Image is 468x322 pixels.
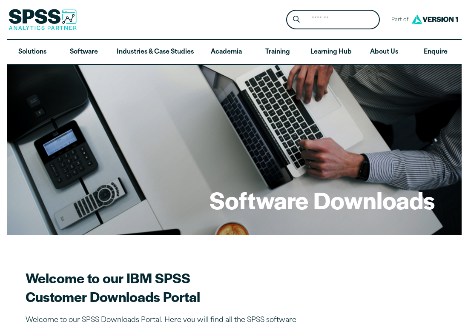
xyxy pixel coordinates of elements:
[9,9,77,30] img: SPSS Analytics Partner
[26,269,324,305] h2: Welcome to our IBM SPSS Customer Downloads Portal
[410,40,462,65] a: Enquire
[58,40,110,65] a: Software
[293,16,300,23] svg: Search magnifying glass icon
[359,40,410,65] a: About Us
[201,40,252,65] a: Academia
[286,10,380,30] form: Site Header Search Form
[210,184,435,215] h1: Software Downloads
[252,40,304,65] a: Training
[7,40,58,65] a: Solutions
[7,40,462,65] nav: Desktop version of site main menu
[288,12,304,28] button: Search magnifying glass icon
[110,40,201,65] a: Industries & Case Studies
[387,14,409,26] span: Part of
[304,40,359,65] a: Learning Hub
[409,11,460,27] img: Version1 Logo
